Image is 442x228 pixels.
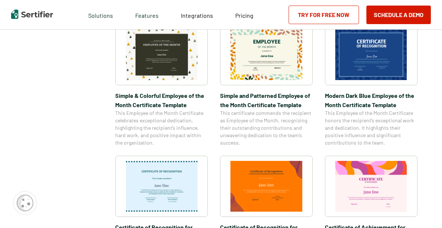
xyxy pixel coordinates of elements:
[405,192,442,228] iframe: Chat Widget
[230,29,302,80] img: Simple and Patterned Employee of the Month Certificate Template
[235,10,253,19] a: Pricing
[135,10,159,19] span: Features
[220,91,313,109] span: Simple and Patterned Employee of the Month Certificate Template
[17,195,33,211] img: Cookie Popup Icon
[335,161,407,212] img: Certificate of Achievement for Preschool Template
[289,6,359,24] a: Try for Free Now
[115,24,208,146] a: Simple & Colorful Employee of the Month Certificate TemplateSimple & Colorful Employee of the Mon...
[181,12,213,19] span: Integrations
[115,109,208,146] span: This Employee of the Month Certificate celebrates exceptional dedication, highlighting the recipi...
[88,10,113,19] span: Solutions
[325,24,418,146] a: Modern Dark Blue Employee of the Month Certificate TemplateModern Dark Blue Employee of the Month...
[230,161,302,212] img: Certificate of Recognition for Pastor
[220,109,313,146] span: This certificate commends the recipient as Employee of the Month, recognizing their outstanding c...
[220,24,313,146] a: Simple and Patterned Employee of the Month Certificate TemplateSimple and Patterned Employee of t...
[11,10,53,19] img: Sertifier | Digital Credentialing Platform
[325,91,418,109] span: Modern Dark Blue Employee of the Month Certificate Template
[235,12,253,19] span: Pricing
[366,6,431,24] button: Schedule a Demo
[335,29,407,80] img: Modern Dark Blue Employee of the Month Certificate Template
[126,29,198,80] img: Simple & Colorful Employee of the Month Certificate Template
[181,10,213,19] a: Integrations
[126,161,198,212] img: Certificate of Recognition for Teachers Template
[325,109,418,146] span: This Employee of the Month Certificate honors the recipient’s exceptional work and dedication. It...
[115,91,208,109] span: Simple & Colorful Employee of the Month Certificate Template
